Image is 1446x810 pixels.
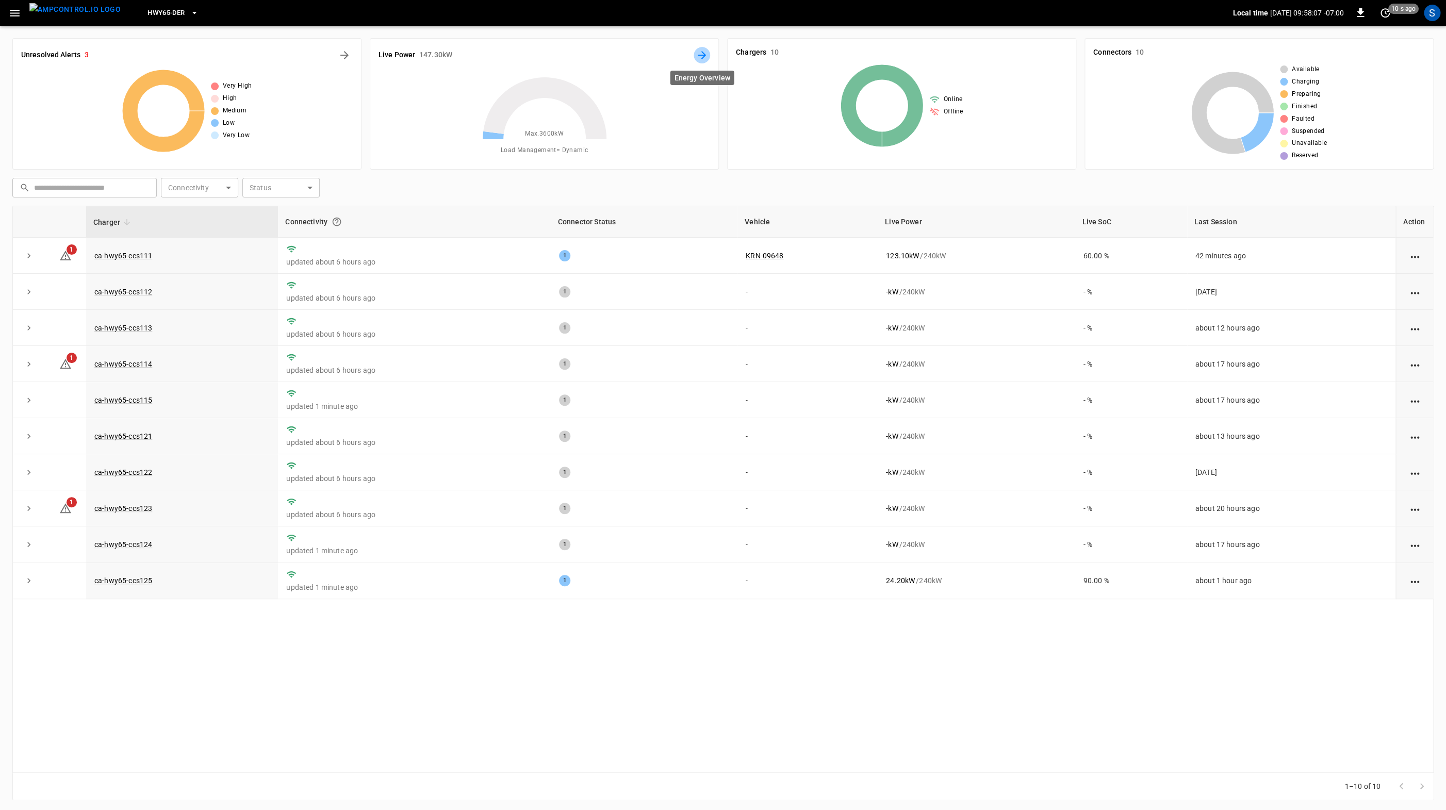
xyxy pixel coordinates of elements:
[1270,8,1344,18] p: [DATE] 09:58:07 -07:00
[286,365,542,375] p: updated about 6 hours ago
[1075,206,1187,238] th: Live SoC
[21,320,37,336] button: expand row
[1187,238,1395,274] td: 42 minutes ago
[94,252,152,260] a: ca-hwy65-ccs111
[419,49,452,61] h6: 147.30 kW
[85,49,89,61] h6: 3
[286,401,542,411] p: updated 1 minute ago
[67,244,77,255] span: 1
[21,356,37,372] button: expand row
[1292,151,1318,161] span: Reserved
[559,250,570,261] div: 1
[886,323,898,333] p: - kW
[59,251,72,259] a: 1
[1075,310,1187,346] td: - %
[886,395,898,405] p: - kW
[21,392,37,408] button: expand row
[944,107,963,117] span: Offline
[379,49,415,61] h6: Live Power
[94,540,152,549] a: ca-hwy65-ccs124
[551,206,737,238] th: Connector Status
[285,212,543,231] div: Connectivity
[559,539,570,550] div: 1
[1408,467,1421,477] div: action cell options
[886,431,1066,441] div: / 240 kW
[223,81,252,91] span: Very High
[1187,346,1395,382] td: about 17 hours ago
[94,504,152,513] a: ca-hwy65-ccs123
[737,454,878,490] td: -
[67,353,77,363] span: 1
[21,573,37,588] button: expand row
[1345,781,1381,791] p: 1–10 of 10
[878,206,1075,238] th: Live Power
[737,206,878,238] th: Vehicle
[21,465,37,480] button: expand row
[670,71,734,85] div: Energy Overview
[1075,490,1187,526] td: - %
[1377,5,1393,21] button: set refresh interval
[94,468,152,476] a: ca-hwy65-ccs122
[336,47,353,63] button: All Alerts
[1408,539,1421,550] div: action cell options
[1187,526,1395,563] td: about 17 hours ago
[286,437,542,448] p: updated about 6 hours ago
[1075,563,1187,599] td: 90.00 %
[559,394,570,406] div: 1
[143,3,202,23] button: HWY65-DER
[327,212,346,231] button: Connection between the charger and our software.
[1408,359,1421,369] div: action cell options
[746,252,783,260] a: KRN-09648
[286,293,542,303] p: updated about 6 hours ago
[737,563,878,599] td: -
[694,47,710,63] button: Energy Overview
[1395,206,1433,238] th: Action
[1408,575,1421,586] div: action cell options
[886,539,898,550] p: - kW
[770,47,779,58] h6: 10
[1187,454,1395,490] td: [DATE]
[525,129,564,139] span: Max. 3600 kW
[886,251,919,261] p: 123.10 kW
[1075,346,1187,382] td: - %
[21,501,37,516] button: expand row
[736,47,766,58] h6: Chargers
[886,251,1066,261] div: / 240 kW
[886,431,898,441] p: - kW
[737,346,878,382] td: -
[21,284,37,300] button: expand row
[94,396,152,404] a: ca-hwy65-ccs115
[147,7,185,19] span: HWY65-DER
[286,473,542,484] p: updated about 6 hours ago
[501,145,588,156] span: Load Management = Dynamic
[1075,238,1187,274] td: 60.00 %
[223,106,247,116] span: Medium
[67,497,77,507] span: 1
[1075,274,1187,310] td: - %
[559,467,570,478] div: 1
[559,575,570,586] div: 1
[21,49,80,61] h6: Unresolved Alerts
[286,582,542,592] p: updated 1 minute ago
[286,509,542,520] p: updated about 6 hours ago
[559,322,570,334] div: 1
[59,504,72,512] a: 1
[21,248,37,263] button: expand row
[1424,5,1440,21] div: profile-icon
[944,94,962,105] span: Online
[1075,454,1187,490] td: - %
[223,130,250,141] span: Very Low
[1408,503,1421,514] div: action cell options
[1187,310,1395,346] td: about 12 hours ago
[1187,206,1395,238] th: Last Session
[1136,47,1144,58] h6: 10
[737,310,878,346] td: -
[1292,77,1319,87] span: Charging
[737,526,878,563] td: -
[737,382,878,418] td: -
[886,323,1066,333] div: / 240 kW
[1292,89,1321,100] span: Preparing
[223,93,237,104] span: High
[21,537,37,552] button: expand row
[286,545,542,556] p: updated 1 minute ago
